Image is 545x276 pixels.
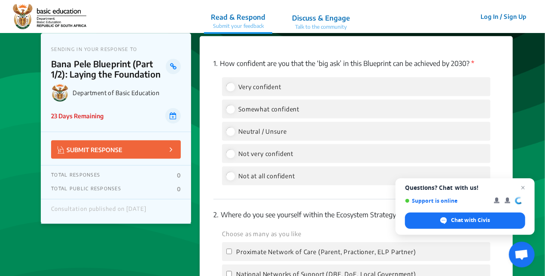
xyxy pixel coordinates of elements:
[405,198,488,204] span: Support is online
[58,146,64,153] img: Vector.jpg
[58,144,122,154] p: SUBMIT RESPONSE
[405,184,525,191] span: Questions? Chat with us!
[213,58,499,69] p: How confident are you that the ‘big ask’ in this Blueprint can be achieved by 2030?
[51,111,104,120] p: 23 Days Remaining
[226,105,234,113] input: Somewhat confident
[226,127,234,135] input: Neutral / Unsure
[238,128,286,135] span: Neutral / Unsure
[51,206,146,217] div: Consultation published on [DATE]
[51,140,181,159] button: SUBMIT RESPONSE
[51,46,181,52] p: SENDING IN YOUR RESPONSE TO
[213,210,219,219] span: 2.
[238,172,295,180] span: Not at all confident
[211,22,265,30] p: Submit your feedback
[177,172,181,179] p: 0
[292,23,350,31] p: Talk to the community
[177,186,181,192] p: 0
[518,183,528,193] span: Close chat
[13,4,86,30] img: r3bhv9o7vttlwasn7lg2llmba4yf
[51,59,166,79] p: Bana Pele Blueprint (Part 1/2): Laying the Foundation
[236,248,416,255] span: Proximate Network of Care (Parent, Practioner, ELP Partner)
[405,213,525,229] div: Chat with Civis
[73,89,181,96] p: Department of Basic Education
[238,105,299,113] span: Somewhat confident
[51,186,121,192] p: TOTAL PUBLIC RESPONSES
[213,210,499,220] p: Where do you see yourself within the Ecosystem Strategy Map?
[226,83,234,90] input: Very confident
[213,59,218,68] span: 1.
[226,172,234,180] input: Not at all confident
[226,150,234,157] input: Not very confident
[51,84,69,102] img: Department of Basic Education logo
[226,249,232,254] input: Proximate Network of Care (Parent, Practioner, ELP Partner)
[222,229,301,239] label: Choose as many as you like
[451,216,490,224] span: Chat with Civis
[509,242,535,267] div: Open chat
[238,150,293,157] span: Not very confident
[292,13,350,23] p: Discuss & Engage
[211,12,265,22] p: Read & Respond
[475,10,532,23] button: Log In / Sign Up
[238,83,281,90] span: Very confident
[51,172,100,179] p: TOTAL RESPONSES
